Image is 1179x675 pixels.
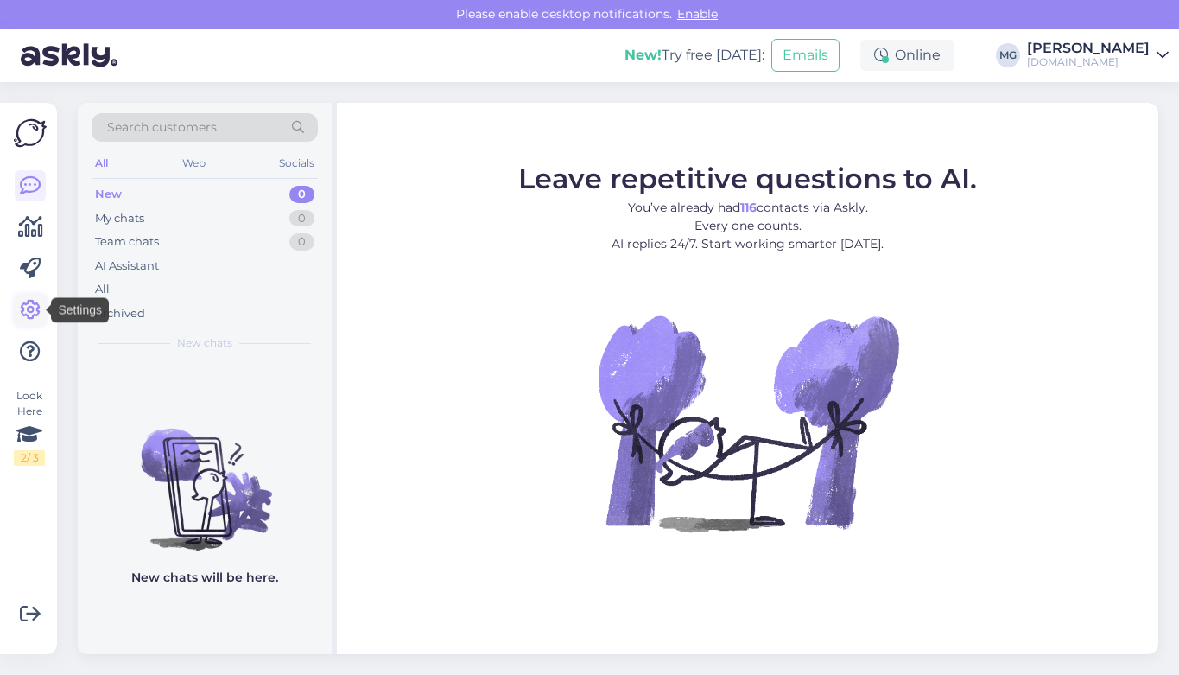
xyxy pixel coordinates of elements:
img: No chats [78,398,332,553]
div: 0 [289,210,314,227]
b: 116 [740,200,757,215]
p: You’ve already had contacts via Askly. Every one counts. AI replies 24/7. Start working smarter [... [518,199,977,253]
div: Archived [95,305,145,322]
div: Team chats [95,233,159,251]
div: MG [996,43,1020,67]
div: AI Assistant [95,258,159,275]
div: Try free [DATE]: [624,45,764,66]
button: Emails [771,39,840,72]
div: Online [860,40,954,71]
div: All [92,152,111,175]
b: New! [624,47,662,63]
img: Askly Logo [14,117,47,150]
a: [PERSON_NAME][DOMAIN_NAME] [1027,41,1169,69]
div: Settings [51,298,109,323]
div: New [95,186,122,203]
div: [DOMAIN_NAME] [1027,55,1150,69]
span: New chats [177,335,232,351]
span: Enable [672,6,723,22]
div: [PERSON_NAME] [1027,41,1150,55]
div: 2 / 3 [14,450,45,466]
div: Socials [276,152,318,175]
div: 0 [289,233,314,251]
p: New chats will be here. [131,569,278,587]
div: Look Here [14,388,45,466]
span: Search customers [107,118,217,137]
div: 0 [289,186,314,203]
div: My chats [95,210,144,227]
img: No Chat active [593,267,903,578]
span: Leave repetitive questions to AI. [518,162,977,195]
div: Web [179,152,209,175]
div: All [95,281,110,298]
